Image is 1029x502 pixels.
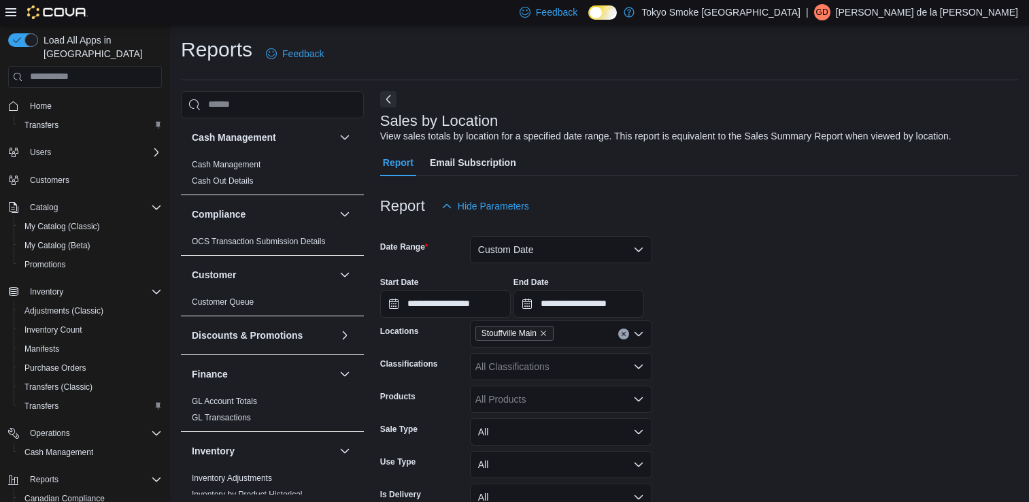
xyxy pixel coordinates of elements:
img: Cova [27,5,88,19]
button: Transfers (Classic) [14,378,167,397]
button: Reports [24,471,64,488]
p: Tokyo Smoke [GEOGRAPHIC_DATA] [641,4,800,20]
button: Cash Management [192,131,334,144]
button: Promotions [14,255,167,274]
label: Date Range [380,241,428,252]
span: Transfers [24,401,58,412]
h3: Compliance [192,207,246,221]
div: Compliance [181,233,364,255]
span: Operations [30,428,70,439]
button: Open list of options [633,329,644,339]
button: Customer [337,267,353,283]
label: End Date [513,277,549,288]
button: Transfers [14,116,167,135]
a: Feedback [260,40,329,67]
span: Promotions [19,256,162,273]
span: Cash Management [192,159,260,170]
h3: Sales by Location [380,113,499,129]
button: Users [3,143,167,162]
span: Users [24,144,162,161]
div: Cash Management [181,156,364,195]
span: Operations [24,425,162,441]
button: Open list of options [633,361,644,372]
h1: Reports [181,36,252,63]
label: Products [380,391,416,402]
span: Purchase Orders [24,363,86,373]
span: Purchase Orders [19,360,162,376]
span: Customers [24,171,162,188]
div: Customer [181,294,364,316]
span: Report [383,149,414,176]
span: Feedback [536,5,577,19]
a: Purchase Orders [19,360,92,376]
button: Users [24,144,56,161]
label: Sale Type [380,424,418,435]
input: Dark Mode [588,5,617,20]
button: Inventory [192,444,334,458]
span: Transfers [19,398,162,414]
button: All [470,418,652,446]
span: GL Account Totals [192,396,257,407]
span: Catalog [30,202,58,213]
button: Operations [24,425,75,441]
button: Remove Stouffville Main from selection in this group [539,329,547,337]
button: All [470,451,652,478]
a: Transfers (Classic) [19,379,98,395]
button: Operations [3,424,167,443]
span: Transfers [24,120,58,131]
span: Inventory Adjustments [192,473,272,484]
span: Transfers [19,117,162,133]
div: View sales totals by location for a specified date range. This report is equivalent to the Sales ... [380,129,951,144]
span: Load All Apps in [GEOGRAPHIC_DATA] [38,33,162,61]
span: Manifests [19,341,162,357]
button: My Catalog (Classic) [14,217,167,236]
button: Hide Parameters [436,193,535,220]
a: Inventory by Product Historical [192,490,303,499]
span: Cash Out Details [192,175,254,186]
button: Finance [192,367,334,381]
button: Catalog [3,198,167,217]
button: Inventory Count [14,320,167,339]
span: Manifests [24,344,59,354]
a: Cash Management [19,444,99,461]
button: Customer [192,268,334,282]
span: Transfers (Classic) [19,379,162,395]
div: Finance [181,393,364,431]
span: Reports [30,474,58,485]
button: Transfers [14,397,167,416]
span: Promotions [24,259,66,270]
button: Custom Date [470,236,652,263]
span: Customers [30,175,69,186]
span: Inventory [30,286,63,297]
button: Inventory [24,284,69,300]
h3: Discounts & Promotions [192,329,303,342]
button: Open list of options [633,394,644,405]
h3: Finance [192,367,228,381]
span: Inventory by Product Historical [192,489,303,500]
button: My Catalog (Beta) [14,236,167,255]
span: Stouffville Main [482,327,537,340]
h3: Customer [192,268,236,282]
span: Transfers (Classic) [24,382,92,392]
button: Adjustments (Classic) [14,301,167,320]
button: Discounts & Promotions [192,329,334,342]
h3: Inventory [192,444,235,458]
span: Feedback [282,47,324,61]
a: Manifests [19,341,65,357]
button: Compliance [192,207,334,221]
a: Transfers [19,398,64,414]
button: Reports [3,470,167,489]
a: Adjustments (Classic) [19,303,109,319]
a: Customers [24,172,75,188]
button: Home [3,96,167,116]
span: My Catalog (Beta) [19,237,162,254]
a: Cash Out Details [192,176,254,186]
button: Discounts & Promotions [337,327,353,344]
button: Catalog [24,199,63,216]
span: Inventory Count [19,322,162,338]
button: Customers [3,170,167,190]
p: [PERSON_NAME] de la [PERSON_NAME] [836,4,1018,20]
a: OCS Transaction Submission Details [192,237,326,246]
span: Cash Management [24,447,93,458]
h3: Cash Management [192,131,276,144]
